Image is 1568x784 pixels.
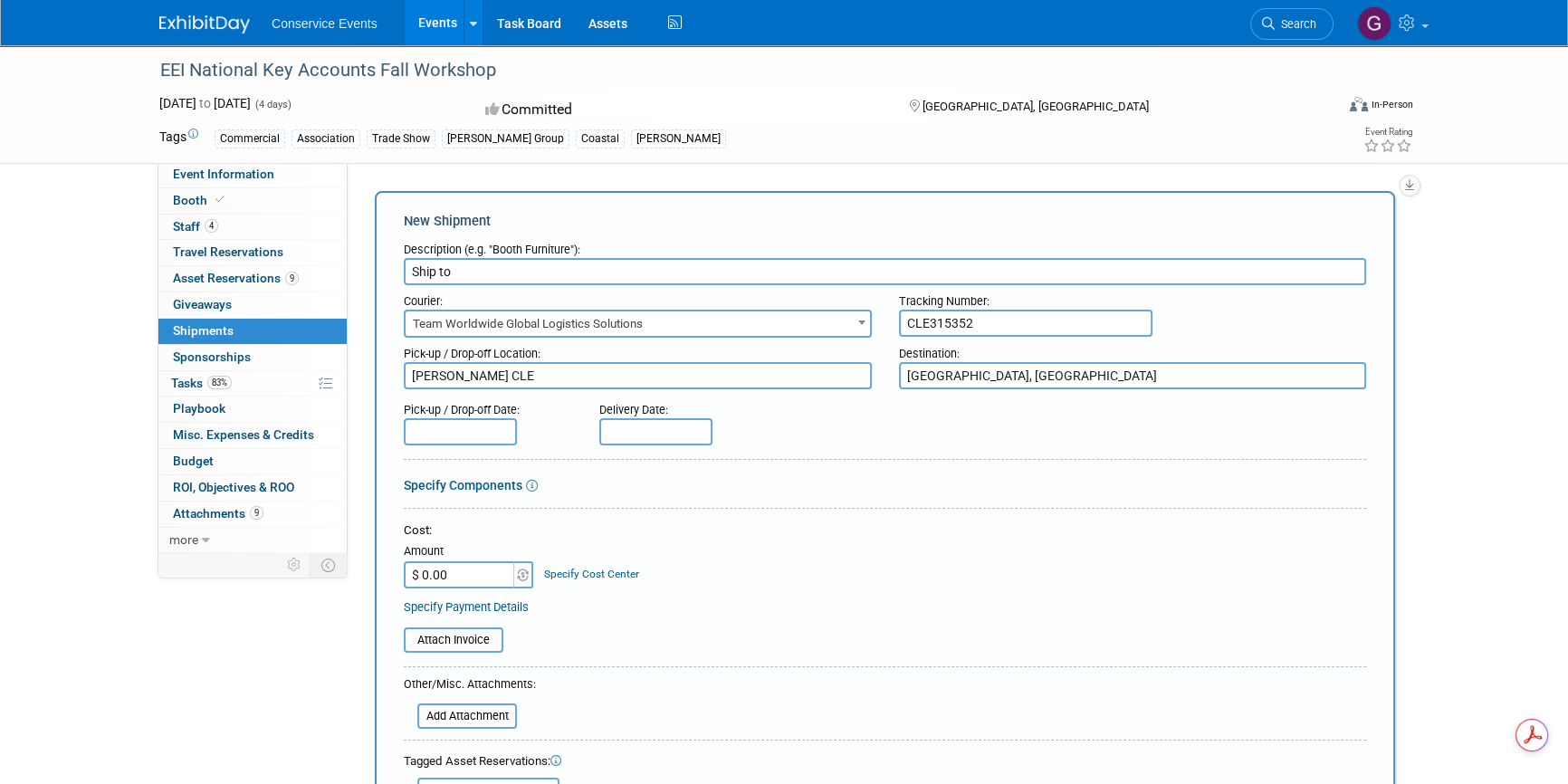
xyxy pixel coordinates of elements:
[404,212,1366,231] div: New Shipment
[173,427,314,442] span: Misc. Expenses & Credits
[599,394,819,418] div: Delivery Date:
[404,753,1366,770] div: Tagged Asset Reservations:
[1357,6,1391,41] img: Gayle Reese
[404,234,1366,258] div: Description (e.g. "Booth Furniture"):
[173,219,218,234] span: Staff
[173,167,274,181] span: Event Information
[158,215,347,240] a: Staff4
[158,397,347,422] a: Playbook
[159,15,250,33] img: ExhibitDay
[171,376,232,390] span: Tasks
[576,129,625,148] div: Coastal
[311,553,348,577] td: Toggle Event Tabs
[158,266,347,292] a: Asset Reservations9
[404,338,872,362] div: Pick-up / Drop-off Location:
[899,338,1367,362] div: Destination:
[207,376,232,389] span: 83%
[404,310,872,338] span: Team Worldwide Global Logistics Solutions
[404,285,872,310] div: Courier:
[1250,8,1334,40] a: Search
[173,506,263,521] span: Attachments
[922,100,1148,113] span: [GEOGRAPHIC_DATA], [GEOGRAPHIC_DATA]
[250,506,263,520] span: 9
[173,401,225,416] span: Playbook
[173,480,294,494] span: ROI, Objectives & ROO
[10,7,936,25] body: Rich Text Area. Press ALT-0 for help.
[544,568,639,580] a: Specify Cost Center
[215,195,225,205] i: Booth reservation complete
[1350,97,1368,111] img: Format-Inperson.png
[158,188,347,214] a: Booth
[1371,98,1413,111] div: In-Person
[154,54,1306,87] div: EEI National Key Accounts Fall Workshop
[158,502,347,527] a: Attachments9
[253,99,292,110] span: (4 days)
[159,128,198,148] td: Tags
[1363,128,1412,137] div: Event Rating
[173,271,299,285] span: Asset Reservations
[404,478,522,492] a: Specify Components
[404,394,572,418] div: Pick-up / Drop-off Date:
[292,129,360,148] div: Association
[215,129,285,148] div: Commercial
[173,297,232,311] span: Giveaways
[404,676,536,697] div: Other/Misc. Attachments:
[442,129,569,148] div: [PERSON_NAME] Group
[480,94,880,126] div: Committed
[406,311,870,337] span: Team Worldwide Global Logistics Solutions
[279,553,311,577] td: Personalize Event Tab Strip
[158,319,347,344] a: Shipments
[404,543,535,561] div: Amount
[158,162,347,187] a: Event Information
[404,600,529,614] a: Specify Payment Details
[196,96,214,110] span: to
[367,129,435,148] div: Trade Show
[158,292,347,318] a: Giveaways
[173,323,234,338] span: Shipments
[173,454,214,468] span: Budget
[631,129,726,148] div: [PERSON_NAME]
[169,532,198,547] span: more
[158,423,347,448] a: Misc. Expenses & Credits
[285,272,299,285] span: 9
[404,522,1366,540] div: Cost:
[158,345,347,370] a: Sponsorships
[158,371,347,397] a: Tasks83%
[899,285,1367,310] div: Tracking Number:
[158,240,347,265] a: Travel Reservations
[158,475,347,501] a: ROI, Objectives & ROO
[205,219,218,233] span: 4
[1227,94,1413,121] div: Event Format
[158,449,347,474] a: Budget
[173,349,251,364] span: Sponsorships
[173,193,228,207] span: Booth
[158,528,347,553] a: more
[272,16,378,31] span: Conservice Events
[173,244,283,259] span: Travel Reservations
[1275,17,1316,31] span: Search
[159,96,251,110] span: [DATE] [DATE]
